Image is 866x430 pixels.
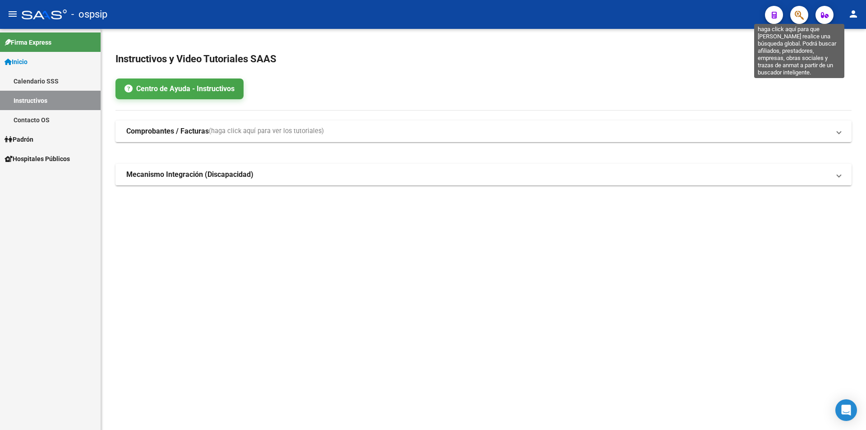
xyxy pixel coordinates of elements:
mat-expansion-panel-header: Mecanismo Integración (Discapacidad) [115,164,852,185]
span: (haga click aquí para ver los tutoriales) [209,126,324,136]
span: Firma Express [5,37,51,47]
h2: Instructivos y Video Tutoriales SAAS [115,51,852,68]
mat-icon: menu [7,9,18,19]
a: Centro de Ayuda - Instructivos [115,79,244,99]
mat-expansion-panel-header: Comprobantes / Facturas(haga click aquí para ver los tutoriales) [115,120,852,142]
strong: Mecanismo Integración (Discapacidad) [126,170,253,180]
span: Padrón [5,134,33,144]
span: Inicio [5,57,28,67]
strong: Comprobantes / Facturas [126,126,209,136]
div: Open Intercom Messenger [835,399,857,421]
span: Hospitales Públicos [5,154,70,164]
mat-icon: person [848,9,859,19]
span: - ospsip [71,5,107,24]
